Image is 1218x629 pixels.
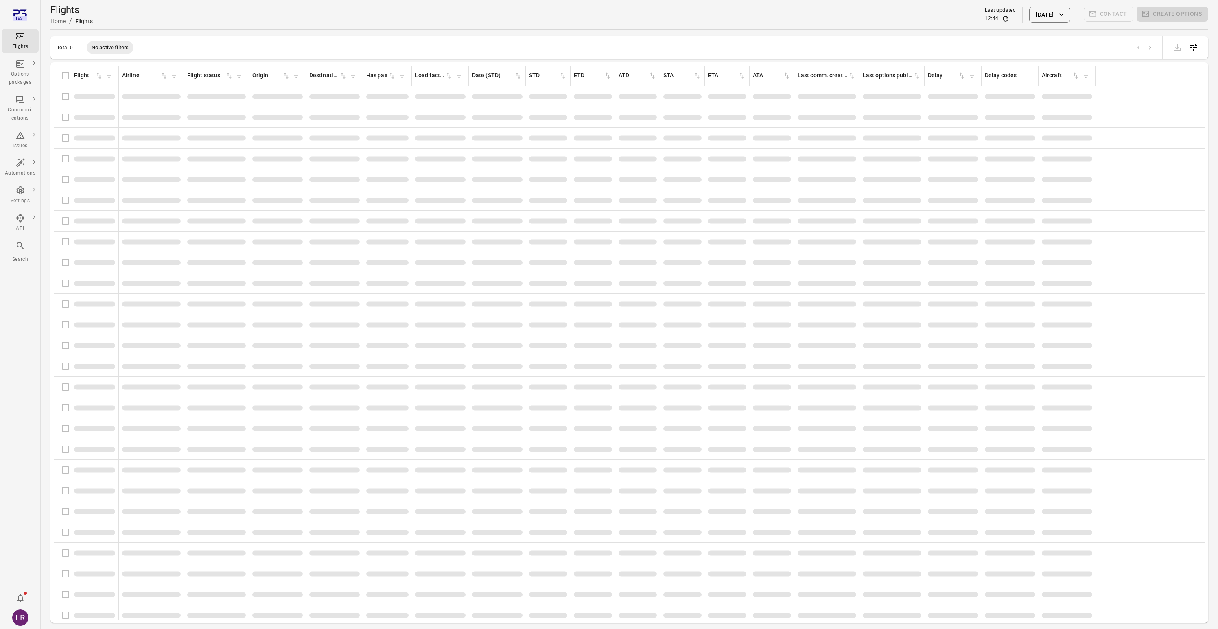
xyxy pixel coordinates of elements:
[863,71,921,80] div: Sort by last options package published in ascending order
[233,70,245,82] span: Filter by flight status
[69,16,72,26] li: /
[50,16,93,26] nav: Breadcrumbs
[12,609,28,626] div: LR
[415,71,453,80] div: Sort by load factor in ascending order
[122,71,168,80] div: Sort by airline in ascending order
[619,71,656,80] div: Sort by ATD in ascending order
[453,70,465,82] span: Filter by load factor
[1029,7,1070,23] button: [DATE]
[2,57,39,89] a: Options packages
[9,606,32,629] button: Laufey Rut
[966,70,978,82] span: Filter by delay
[50,3,93,16] h1: Flights
[1185,39,1202,56] button: Open table configuration
[74,71,103,80] div: Sort by flight in ascending order
[50,18,66,24] a: Home
[663,71,701,80] div: Sort by STA in ascending order
[1133,42,1156,53] nav: pagination navigation
[187,71,233,80] div: Sort by flight status in ascending order
[5,256,35,264] div: Search
[5,142,35,150] div: Issues
[1137,7,1208,23] span: Please make a selection to create an option package
[5,197,35,205] div: Settings
[309,71,347,80] div: Sort by destination in ascending order
[708,71,746,80] div: Sort by ETA in ascending order
[985,71,1035,80] div: Delay codes
[5,169,35,177] div: Automations
[347,70,359,82] span: Filter by destination
[753,71,791,80] div: Sort by ATA in ascending order
[2,128,39,153] a: Issues
[12,590,28,606] button: Notifications
[2,155,39,180] a: Automations
[985,15,998,23] div: 12:44
[529,71,567,80] div: Sort by STD in ascending order
[366,71,396,80] div: Sort by has pax in ascending order
[5,106,35,122] div: Communi-cations
[168,70,180,82] span: Filter by airline
[928,71,966,80] div: Sort by delay in ascending order
[396,70,408,82] span: Filter by has pax
[2,238,39,266] button: Search
[75,17,93,25] div: Flights
[472,71,522,80] div: Sort by date (STD) in ascending order
[574,71,612,80] div: Sort by ETD in ascending order
[2,29,39,53] a: Flights
[2,183,39,207] a: Settings
[57,45,73,50] div: Total 0
[5,43,35,51] div: Flights
[87,44,134,52] span: No active filters
[1084,7,1134,23] span: Please make a selection to create communications
[1169,43,1185,51] span: Please make a selection to export
[5,225,35,233] div: API
[2,211,39,235] a: API
[252,71,290,80] div: Sort by origin in ascending order
[1042,71,1080,80] div: Sort by aircraft in ascending order
[103,70,115,82] span: Filter by flight
[2,92,39,125] a: Communi-cations
[1002,15,1010,23] button: Refresh data
[290,70,302,82] span: Filter by origin
[1080,70,1092,82] span: Filter by aircraft
[798,71,856,80] div: Sort by last communication created in ascending order
[5,70,35,87] div: Options packages
[985,7,1016,15] div: Last updated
